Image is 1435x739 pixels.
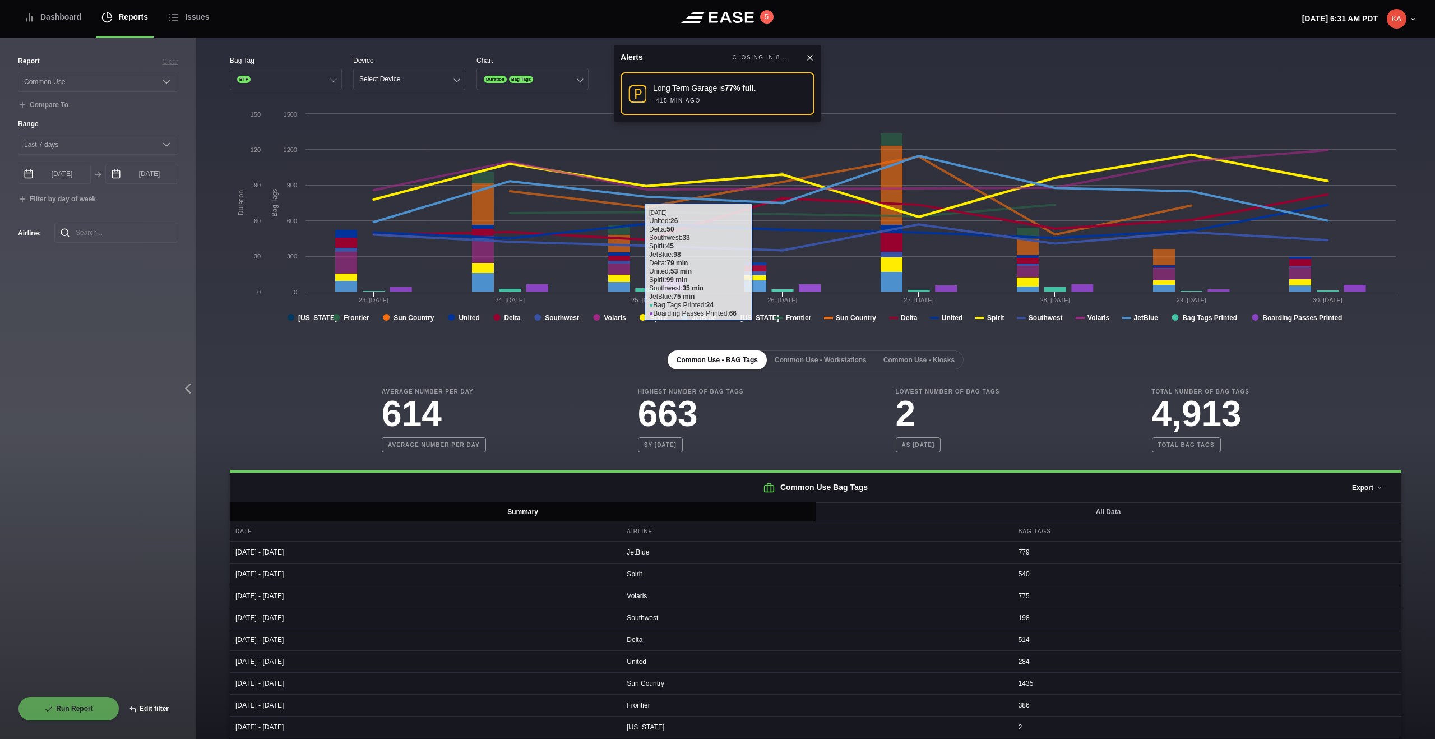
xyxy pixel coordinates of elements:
[1343,475,1392,500] button: Export
[18,195,96,204] button: Filter by day of week
[987,314,1004,322] tspan: Spirit
[1152,437,1221,452] b: Total bag tags
[18,101,68,110] button: Compare To
[394,314,434,322] tspan: Sun Country
[815,502,1401,521] button: All Data
[495,297,525,303] tspan: 24. [DATE]
[18,119,178,129] label: Range
[653,96,701,105] div: -415 MIN AGO
[1134,314,1159,322] tspan: JetBlue
[653,82,756,94] div: Long Term Garage is .
[287,218,297,224] text: 600
[1013,607,1401,629] div: 198
[836,314,876,322] tspan: Sun Country
[18,56,40,66] label: Report
[230,695,618,716] div: [DATE] - [DATE]
[1013,585,1401,607] div: 775
[162,57,178,67] button: Clear
[105,164,178,184] input: mm/dd/yyyy
[237,76,251,83] span: BTP
[344,314,369,322] tspan: Frontier
[294,289,297,295] text: 0
[509,76,533,83] span: Bag Tags
[638,396,744,432] h3: 663
[1013,564,1401,585] div: 540
[545,314,579,322] tspan: Southwest
[942,314,962,322] tspan: United
[1040,297,1070,303] tspan: 28. [DATE]
[621,521,1010,541] div: Airline
[740,314,779,322] tspan: [US_STATE]
[230,717,618,738] div: [DATE] - [DATE]
[621,607,1010,629] div: Southwest
[230,585,618,607] div: [DATE] - [DATE]
[287,253,297,260] text: 300
[476,56,589,66] div: Chart
[1013,695,1401,716] div: 386
[287,182,297,188] text: 900
[230,564,618,585] div: [DATE] - [DATE]
[621,673,1010,694] div: Sun Country
[1013,542,1401,563] div: 779
[230,607,618,629] div: [DATE] - [DATE]
[1182,314,1237,322] tspan: Bag Tags Printed
[382,387,486,396] b: Average Number Per Day
[896,396,1000,432] h3: 2
[230,502,816,521] button: Summary
[1087,314,1109,322] tspan: Volaris
[1262,314,1342,322] tspan: Boarding Passes Printed
[621,542,1010,563] div: JetBlue
[668,350,767,370] button: Common Use - BAG Tags
[476,68,589,90] button: DurationBag Tags
[230,68,342,90] button: BTP
[237,190,245,215] tspan: Duration
[786,314,812,322] tspan: Frontier
[284,146,297,153] text: 1200
[230,651,618,672] div: [DATE] - [DATE]
[621,629,1010,650] div: Delta
[631,297,661,303] tspan: 25. [DATE]
[621,717,1010,738] div: [US_STATE]
[353,68,465,90] button: Select Device
[254,253,261,260] text: 30
[650,314,668,322] tspan: Spirit
[18,164,91,184] input: mm/dd/yyyy
[459,314,479,322] tspan: United
[254,218,261,224] text: 60
[1013,521,1401,541] div: Bag Tags
[1013,717,1401,738] div: 2
[733,53,788,62] div: CLOSING IN 8...
[1152,387,1249,396] b: Total Number of Bag Tags
[382,396,486,432] h3: 614
[18,228,36,238] label: Airline :
[251,111,261,118] text: 150
[1177,297,1206,303] tspan: 29. [DATE]
[766,350,876,370] button: Common Use - Workstations
[621,651,1010,672] div: United
[257,289,261,295] text: 0
[638,387,744,396] b: Highest Number of Bag Tags
[230,473,1401,502] h2: Common Use Bag Tags
[353,56,465,66] div: Device
[692,314,716,322] tspan: JetBlue
[230,629,618,650] div: [DATE] - [DATE]
[621,564,1010,585] div: Spirit
[874,350,964,370] button: Common Use - Kiosks
[901,314,918,322] tspan: Delta
[504,314,521,322] tspan: Delta
[1013,673,1401,694] div: 1435
[621,695,1010,716] div: Frontier
[484,76,507,83] span: Duration
[896,387,1000,396] b: Lowest Number of Bag Tags
[638,437,683,452] b: SY [DATE]
[382,437,486,452] b: Average number per day
[904,297,934,303] tspan: 27. [DATE]
[271,189,279,217] tspan: Bag Tags
[621,585,1010,607] div: Volaris
[298,314,337,322] tspan: [US_STATE]
[230,542,618,563] div: [DATE] - [DATE]
[230,673,618,694] div: [DATE] - [DATE]
[1013,651,1401,672] div: 284
[760,10,774,24] button: 5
